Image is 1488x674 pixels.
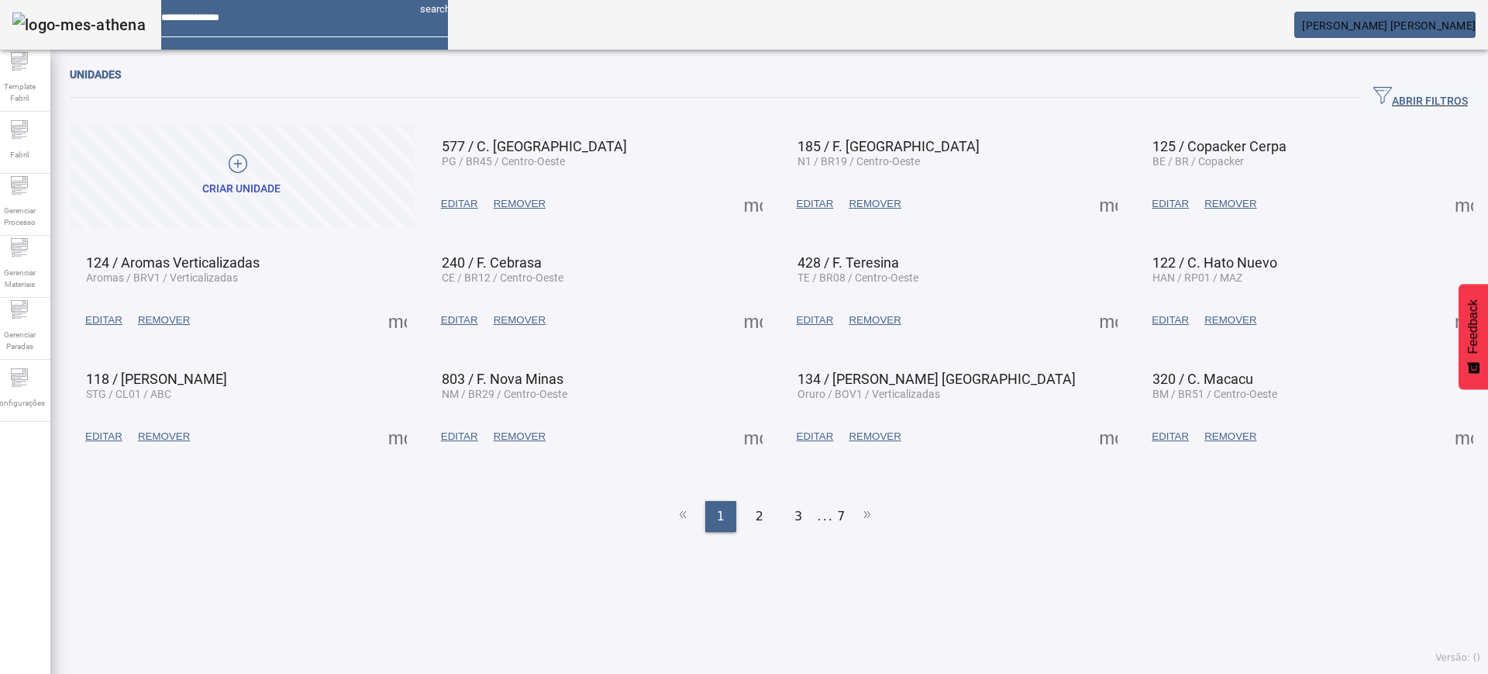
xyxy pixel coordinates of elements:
span: BM / BR51 / Centro-Oeste [1152,388,1277,400]
button: REMOVER [1197,423,1264,451]
span: Aromas / BRV1 / Verticalizadas [86,271,238,284]
span: HAN / RP01 / MAZ [1152,271,1242,284]
span: 118 / [PERSON_NAME] [86,371,227,387]
img: logo-mes-athena [12,12,146,37]
button: REMOVER [486,190,553,218]
button: Mais [739,190,767,218]
span: Oruro / BOV1 / Verticalizadas [797,388,940,400]
span: EDITAR [1152,313,1189,328]
div: Criar unidade [202,181,281,197]
span: [PERSON_NAME] [PERSON_NAME] [1302,19,1476,32]
span: N1 / BR19 / Centro-Oeste [797,155,920,168]
button: Mais [1450,423,1478,451]
span: EDITAR [85,429,122,444]
button: EDITAR [77,306,130,334]
span: 577 / C. [GEOGRAPHIC_DATA] [442,138,627,154]
span: STG / CL01 / ABC [86,388,171,400]
button: EDITAR [1144,306,1197,334]
span: 125 / Copacker Cerpa [1152,138,1286,154]
span: 122 / C. Hato Nuevo [1152,254,1277,271]
span: BE / BR / Copacker [1152,155,1244,168]
span: 2 [756,507,763,526]
span: REMOVER [1204,196,1256,212]
button: EDITAR [433,306,486,334]
span: 803 / F. Nova Minas [442,371,563,387]
span: REMOVER [494,313,546,328]
span: 185 / F. [GEOGRAPHIC_DATA] [797,138,980,154]
button: Mais [739,423,767,451]
button: REMOVER [841,306,908,334]
span: 320 / C. Macacu [1152,371,1253,387]
li: 7 [837,501,845,532]
button: EDITAR [77,423,130,451]
span: CE / BR12 / Centro-Oeste [442,271,563,284]
button: REMOVER [486,423,553,451]
span: REMOVER [138,313,190,328]
span: 428 / F. Teresina [797,254,899,271]
span: Unidades [70,68,121,81]
span: NM / BR29 / Centro-Oeste [442,388,567,400]
button: Feedback - Mostrar pesquisa [1459,284,1488,389]
button: EDITAR [789,423,842,451]
span: Versão: () [1435,652,1480,663]
button: REMOVER [130,423,198,451]
button: EDITAR [433,423,486,451]
button: ABRIR FILTROS [1361,84,1480,112]
button: EDITAR [433,190,486,218]
button: REMOVER [841,190,908,218]
button: REMOVER [1197,306,1264,334]
span: 134 / [PERSON_NAME] [GEOGRAPHIC_DATA] [797,371,1076,387]
button: EDITAR [1144,423,1197,451]
span: EDITAR [797,313,834,328]
button: REMOVER [1197,190,1264,218]
button: Mais [1094,190,1122,218]
button: REMOVER [841,423,908,451]
span: EDITAR [797,429,834,444]
button: Mais [384,306,412,334]
span: REMOVER [849,313,901,328]
span: TE / BR08 / Centro-Oeste [797,271,918,284]
span: REMOVER [849,429,901,444]
span: 124 / Aromas Verticalizadas [86,254,260,271]
span: 3 [794,507,802,526]
button: Mais [1450,306,1478,334]
button: EDITAR [789,190,842,218]
span: EDITAR [441,313,478,328]
button: REMOVER [130,306,198,334]
span: EDITAR [797,196,834,212]
button: EDITAR [1144,190,1197,218]
button: Mais [739,306,767,334]
span: 240 / F. Cebrasa [442,254,542,271]
span: REMOVER [138,429,190,444]
span: ABRIR FILTROS [1373,86,1468,109]
button: Mais [384,423,412,451]
span: EDITAR [1152,196,1189,212]
button: Criar unidade [70,123,414,228]
span: Feedback [1466,299,1480,354]
span: REMOVER [1204,429,1256,444]
span: EDITAR [441,429,478,444]
span: REMOVER [1204,313,1256,328]
span: PG / BR45 / Centro-Oeste [442,155,565,168]
li: ... [818,501,833,532]
span: REMOVER [494,196,546,212]
button: Mais [1094,306,1122,334]
button: EDITAR [789,306,842,334]
span: EDITAR [85,313,122,328]
button: REMOVER [486,306,553,334]
span: Fabril [5,144,33,165]
span: REMOVER [849,196,901,212]
span: REMOVER [494,429,546,444]
span: EDITAR [441,196,478,212]
button: Mais [1094,423,1122,451]
span: EDITAR [1152,429,1189,444]
button: Mais [1450,190,1478,218]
